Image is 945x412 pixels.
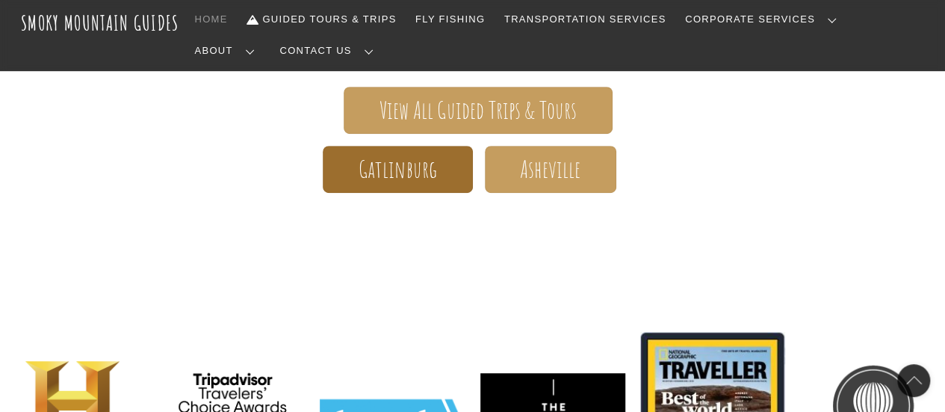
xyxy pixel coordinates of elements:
h1: Your adventure starts here. [40,217,906,253]
a: Transportation Services [498,4,672,35]
a: Guided Tours & Trips [241,4,402,35]
a: Smoky Mountain Guides [21,10,179,35]
span: View All Guided Trips & Tours [379,102,577,118]
a: Contact Us [274,35,385,67]
a: View All Guided Trips & Tours [344,87,612,134]
a: Gatlinburg [323,146,472,193]
span: Gatlinburg [359,162,438,177]
a: About [189,35,267,67]
a: Asheville [485,146,616,193]
a: Corporate Services [679,4,849,35]
a: Fly Fishing [409,4,491,35]
span: Asheville [520,162,580,177]
a: Home [189,4,234,35]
